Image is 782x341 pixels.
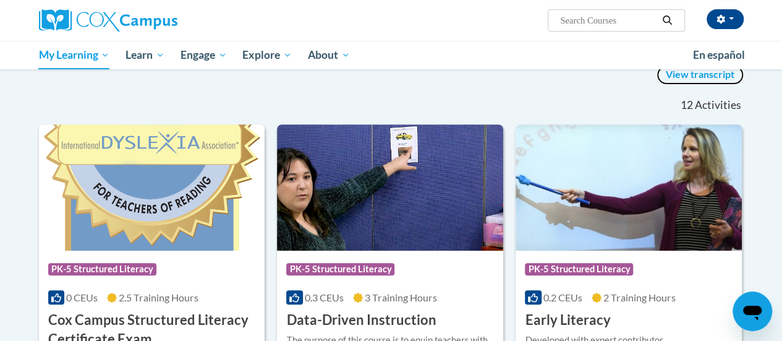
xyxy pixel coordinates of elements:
h3: Early Literacy [525,311,610,330]
img: Course Logo [277,124,503,251]
a: Explore [234,41,300,69]
a: En español [685,42,753,68]
a: About [300,41,358,69]
span: 0.2 CEUs [543,291,582,303]
span: 0.3 CEUs [305,291,344,303]
button: Account Settings [707,9,744,29]
img: Cox Campus [39,9,177,32]
button: Search [658,13,676,28]
span: Explore [242,48,292,63]
h3: Data-Driven Instruction [286,311,436,330]
a: View transcript [657,65,744,85]
img: Course Logo [516,124,742,251]
span: Learn [125,48,164,63]
span: 2 Training Hours [603,291,676,303]
a: Cox Campus [39,9,261,32]
img: Course Logo [39,124,265,251]
span: PK-5 Structured Literacy [48,263,156,275]
span: En español [693,48,745,61]
span: 12 [680,98,692,112]
span: About [308,48,350,63]
span: 2.5 Training Hours [119,291,198,303]
a: My Learning [31,41,118,69]
a: Learn [117,41,172,69]
iframe: Button to launch messaging window [733,291,772,331]
span: 3 Training Hours [365,291,437,303]
span: PK-5 Structured Literacy [286,263,394,275]
span: 0 CEUs [66,291,98,303]
span: Engage [181,48,227,63]
div: Main menu [30,41,753,69]
span: PK-5 Structured Literacy [525,263,633,275]
span: Activities [695,98,741,112]
span: My Learning [38,48,109,63]
a: Engage [172,41,235,69]
input: Search Courses [559,13,658,28]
